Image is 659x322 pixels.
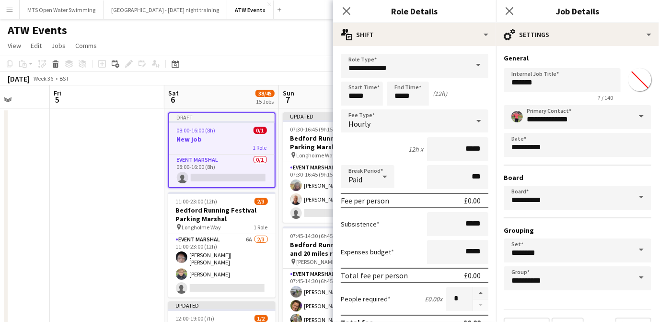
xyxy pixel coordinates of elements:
div: £0.00 [464,196,481,205]
h3: Grouping [504,226,651,235]
app-job-card: Updated07:30-16:45 (9h15m)2/3Bedford Running Festival Parking Marshal Longholme Way1 RoleEvent Ma... [283,112,390,223]
button: [GEOGRAPHIC_DATA] - [DATE] night training [104,0,227,19]
span: 11:00-23:00 (12h) [176,198,218,205]
span: 1/2 [254,315,268,322]
h3: Bedford Running Festival HM and 20 miles registration baggagge and t- shirts [283,240,390,258]
span: 12:00-19:00 (7h) [176,315,215,322]
span: 1 Role [253,144,267,151]
span: Sun [283,89,294,97]
div: [DATE] [8,74,30,83]
label: People required [341,295,391,303]
span: 5 [52,94,61,105]
span: 08:00-16:00 (8h) [177,127,216,134]
span: 07:30-16:45 (9h15m) [290,126,340,133]
label: Subsistence [341,220,380,228]
div: 12h x [408,145,423,154]
a: View [4,39,25,52]
span: Longholme Way [182,224,221,231]
span: 0/1 [254,127,267,134]
span: Week 36 [32,75,56,82]
h1: ATW Events [8,23,67,37]
div: Updated [283,112,390,120]
button: MTS Open Water Swimming [20,0,104,19]
span: Hourly [348,119,370,129]
label: Expenses budget [341,248,394,256]
button: ATW Events [227,0,274,19]
span: 6 [167,94,179,105]
span: 7 / 140 [590,94,621,101]
span: Edit [31,41,42,50]
h3: Bedford Running Festival Parking Marshal [283,134,390,151]
app-card-role: Event Marshal6A2/311:00-23:00 (12h)[PERSON_NAME]| [PERSON_NAME][PERSON_NAME] [168,234,276,298]
a: Comms [71,39,101,52]
div: 15 Jobs [256,98,274,105]
div: Settings [496,23,659,46]
div: Total fee per person [341,271,408,280]
app-job-card: 11:00-23:00 (12h)2/3Bedford Running Festival Parking Marshal Longholme Way1 RoleEvent Marshal6A2/... [168,192,276,298]
span: 38/45 [255,90,275,97]
h3: General [504,54,651,62]
span: 2/3 [254,198,268,205]
h3: New job [169,135,275,143]
h3: Role Details [333,5,496,17]
div: Updated [168,301,276,309]
span: Fri [54,89,61,97]
span: 1 Role [254,224,268,231]
span: Sat [168,89,179,97]
div: (12h) [433,89,447,98]
span: 07:45-14:30 (6h45m) [290,232,340,239]
div: £0.00 x [425,295,442,303]
span: View [8,41,21,50]
div: £0.00 [464,271,481,280]
h3: Board [504,173,651,182]
a: Jobs [47,39,69,52]
span: [PERSON_NAME] [297,258,337,265]
div: Shift [333,23,496,46]
app-job-card: Draft08:00-16:00 (8h)0/1New job1 RoleEvent Marshal0/108:00-16:00 (8h) [168,112,276,188]
h3: Bedford Running Festival Parking Marshal [168,206,276,223]
span: Jobs [51,41,66,50]
span: Comms [75,41,97,50]
div: Draft [169,113,275,121]
span: Longholme Way [297,152,336,159]
app-card-role: Event Marshal7A2/307:30-16:45 (9h15m)[PERSON_NAME][PERSON_NAME] [283,162,390,223]
div: BST [59,75,69,82]
div: Fee per person [341,196,389,205]
app-card-role: Event Marshal0/108:00-16:00 (8h) [169,155,275,187]
h3: Job Details [496,5,659,17]
button: Increase [473,287,488,299]
span: 7 [281,94,294,105]
span: Paid [348,175,362,184]
a: Edit [27,39,46,52]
